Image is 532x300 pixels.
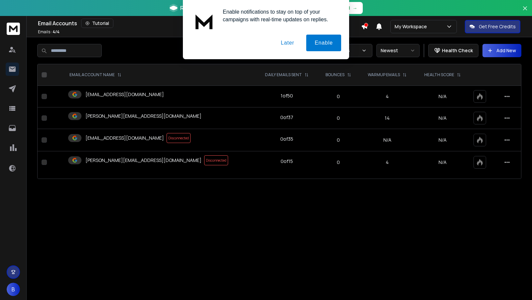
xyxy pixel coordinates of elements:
[322,137,355,143] p: 0
[420,115,465,121] p: N/A
[167,133,191,143] span: Disconnected
[322,115,355,121] p: 0
[420,159,465,166] p: N/A
[424,72,454,77] p: HEALTH SCORE
[85,135,164,141] p: [EMAIL_ADDRESS][DOMAIN_NAME]
[420,137,465,143] p: N/A
[322,159,355,166] p: 0
[280,136,293,142] div: 0 of 35
[85,157,201,164] p: [PERSON_NAME][EMAIL_ADDRESS][DOMAIN_NAME]
[368,72,400,77] p: WARMUP EMAILS
[281,158,293,165] div: 0 of 15
[85,91,164,98] p: [EMAIL_ADDRESS][DOMAIN_NAME]
[359,129,416,151] td: N/A
[306,35,341,51] button: Enable
[326,72,344,77] p: BOUNCES
[85,113,201,119] p: [PERSON_NAME][EMAIL_ADDRESS][DOMAIN_NAME]
[217,8,341,23] div: Enable notifications to stay on top of your campaigns with real-time updates on replies.
[69,72,121,77] div: EMAIL ACCOUNT NAME
[265,72,302,77] p: DAILY EMAILS SENT
[420,93,465,100] p: N/A
[322,93,355,100] p: 0
[359,86,416,107] td: 4
[281,92,293,99] div: 1 of 50
[204,155,228,165] span: Disconnected
[7,283,20,296] button: B
[272,35,302,51] button: Later
[359,107,416,129] td: 14
[191,8,217,35] img: notification icon
[359,151,416,174] td: 4
[280,114,293,121] div: 0 of 37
